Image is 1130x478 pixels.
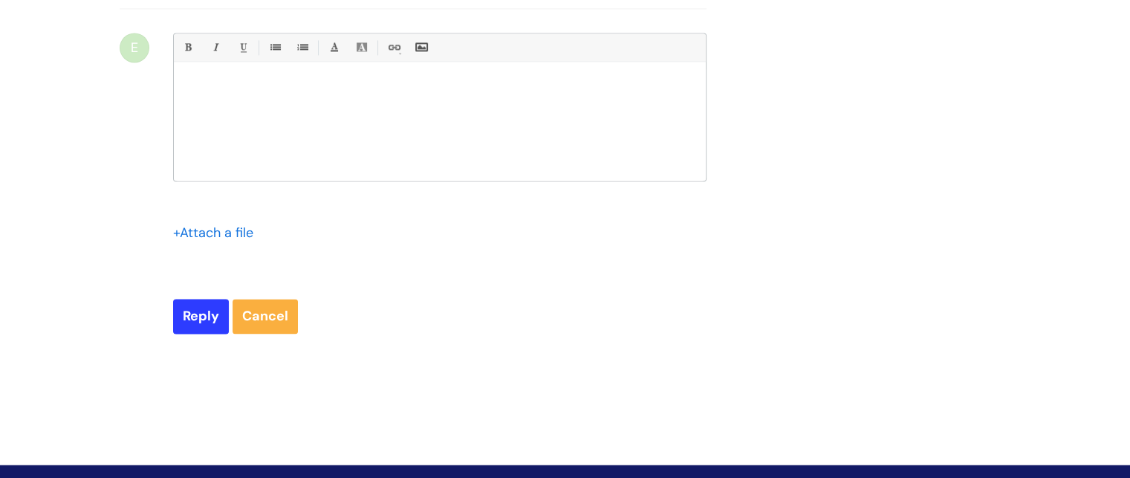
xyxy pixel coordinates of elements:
[178,38,197,56] a: Bold (Ctrl-B)
[173,224,180,242] span: +
[325,38,343,56] a: Font Color
[293,38,311,56] a: 1. Ordered List (Ctrl-Shift-8)
[173,221,262,245] div: Attach a file
[206,38,224,56] a: Italic (Ctrl-I)
[265,38,284,56] a: • Unordered List (Ctrl-Shift-7)
[233,299,298,333] a: Cancel
[412,38,430,56] a: Insert Image...
[233,38,252,56] a: Underline(Ctrl-U)
[384,38,403,56] a: Link
[173,299,229,333] input: Reply
[352,38,371,56] a: Back Color
[120,33,149,62] div: E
